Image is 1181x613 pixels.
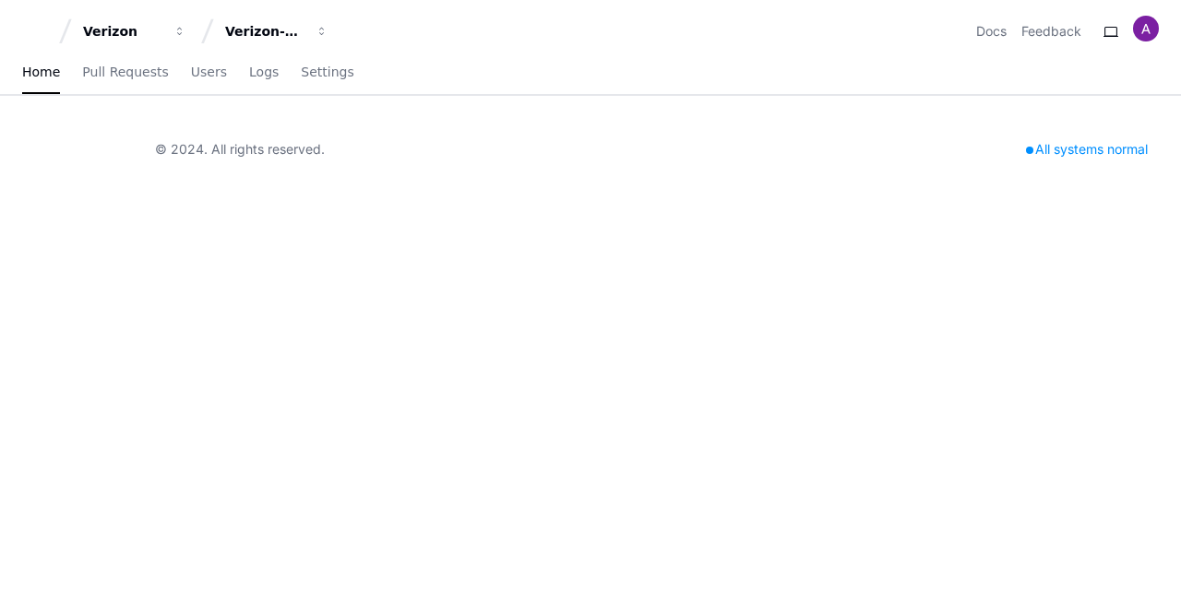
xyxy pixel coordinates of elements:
div: Verizon-Clarify-Order-Management [225,22,304,41]
img: ACg8ocICPzw3TCJpbvP5oqTUw-OeQ5tPEuPuFHVtyaCnfaAagCbpGQ=s96-c [1133,16,1159,41]
span: Settings [301,66,353,77]
a: Settings [301,52,353,94]
div: Verizon [83,22,162,41]
div: All systems normal [1015,136,1159,162]
span: Home [22,66,60,77]
a: Home [22,52,60,94]
span: Logs [249,66,279,77]
div: © 2024. All rights reserved. [155,140,325,159]
a: Logs [249,52,279,94]
a: Users [191,52,227,94]
button: Verizon [76,15,194,48]
a: Docs [976,22,1007,41]
button: Feedback [1021,22,1081,41]
button: Verizon-Clarify-Order-Management [218,15,336,48]
span: Pull Requests [82,66,168,77]
a: Pull Requests [82,52,168,94]
span: Users [191,66,227,77]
